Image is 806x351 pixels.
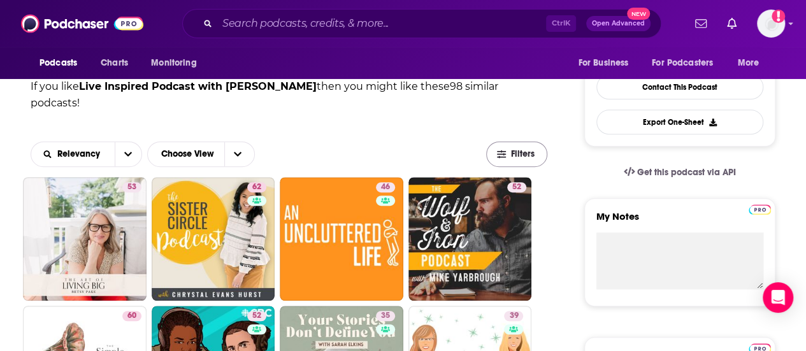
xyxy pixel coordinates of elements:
[92,51,136,75] a: Charts
[381,310,390,322] span: 35
[252,181,261,194] span: 62
[690,13,712,34] a: Show notifications dropdown
[151,54,196,72] span: Monitoring
[31,150,115,159] button: open menu
[596,75,763,99] a: Contact This Podcast
[122,182,141,192] a: 53
[757,10,785,38] button: Show profile menu
[757,10,785,38] img: User Profile
[772,10,785,23] svg: Add a profile image
[115,142,141,166] button: open menu
[247,311,266,321] a: 52
[152,177,275,301] a: 62
[749,204,771,215] img: Podchaser Pro
[504,311,523,321] a: 39
[408,177,532,301] a: 52
[511,150,536,159] span: Filters
[21,11,143,36] img: Podchaser - Follow, Share and Rate Podcasts
[738,54,759,72] span: More
[40,54,77,72] span: Podcasts
[569,51,644,75] button: open menu
[627,8,650,20] span: New
[512,181,521,194] span: 52
[644,51,731,75] button: open menu
[142,51,213,75] button: open menu
[637,167,736,178] span: Get this podcast via API
[578,54,628,72] span: For Business
[729,51,775,75] button: open menu
[763,282,793,313] div: Open Intercom Messenger
[652,54,713,72] span: For Podcasters
[749,203,771,215] a: Pro website
[127,181,136,194] span: 53
[486,141,547,167] button: Filters
[151,143,224,165] span: Choose View
[31,78,547,111] p: If you like then you might like these 98 similar podcasts !
[507,182,526,192] a: 52
[217,13,546,34] input: Search podcasts, credits, & more...
[757,10,785,38] span: Logged in as Ashley_Beenen
[614,157,746,188] a: Get this podcast via API
[147,141,263,167] h2: Choose View
[79,80,317,92] strong: Live Inspired Podcast with [PERSON_NAME]
[31,141,142,167] h2: Choose List sort
[376,311,395,321] a: 35
[23,177,147,301] a: 53
[376,182,395,192] a: 46
[252,310,261,322] span: 52
[381,181,390,194] span: 46
[247,182,266,192] a: 62
[596,110,763,134] button: Export One-Sheet
[127,310,136,322] span: 60
[182,9,661,38] div: Search podcasts, credits, & more...
[592,20,645,27] span: Open Advanced
[147,141,255,167] button: Choose View
[122,311,141,321] a: 60
[57,150,104,159] span: Relevancy
[509,310,518,322] span: 39
[546,15,576,32] span: Ctrl K
[596,210,763,233] label: My Notes
[280,177,403,301] a: 46
[31,51,94,75] button: open menu
[586,16,651,31] button: Open AdvancedNew
[101,54,128,72] span: Charts
[722,13,742,34] a: Show notifications dropdown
